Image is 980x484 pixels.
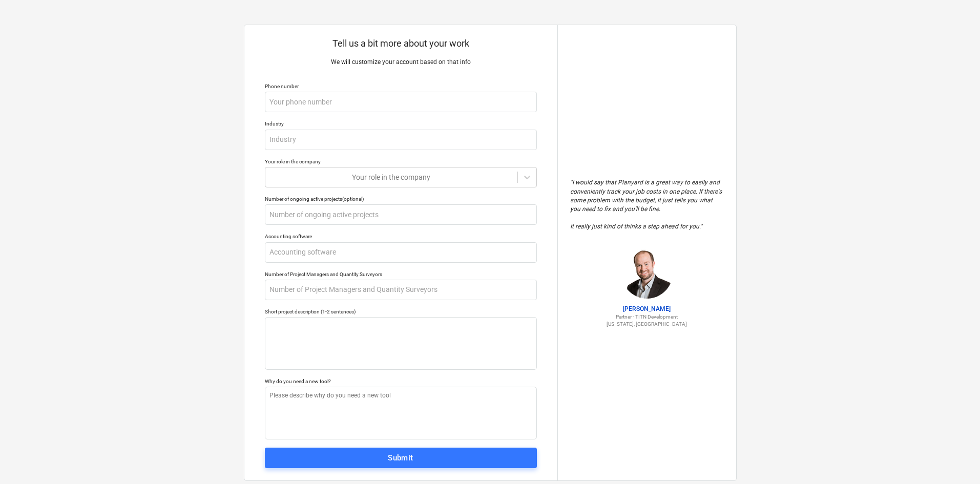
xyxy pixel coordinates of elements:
input: Number of ongoing active projects [265,204,537,225]
p: We will customize your account based on that info [265,58,537,67]
div: Industry [265,120,537,127]
div: Short project description (1-2 sentences) [265,308,537,315]
iframe: Chat Widget [929,435,980,484]
div: Why do you need a new tool? [265,378,537,385]
div: Number of ongoing active projects (optional) [265,196,537,202]
p: Tell us a bit more about your work [265,37,537,50]
p: [PERSON_NAME] [570,305,724,313]
input: Your phone number [265,92,537,112]
div: Accounting software [265,233,537,240]
img: Jordan Cohen [621,247,673,299]
div: Number of Project Managers and Quantity Surveyors [265,271,537,278]
button: Submit [265,448,537,468]
div: Your role in the company [265,158,537,165]
div: Submit [388,451,413,465]
input: Accounting software [265,242,537,263]
input: Industry [265,130,537,150]
p: [US_STATE], [GEOGRAPHIC_DATA] [570,321,724,327]
p: Partner - TITN Development [570,313,724,320]
div: Phone number [265,83,537,90]
p: " I would say that Planyard is a great way to easily and conveniently track your job costs in one... [570,178,724,231]
input: Number of Project Managers and Quantity Surveyors [265,280,537,300]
